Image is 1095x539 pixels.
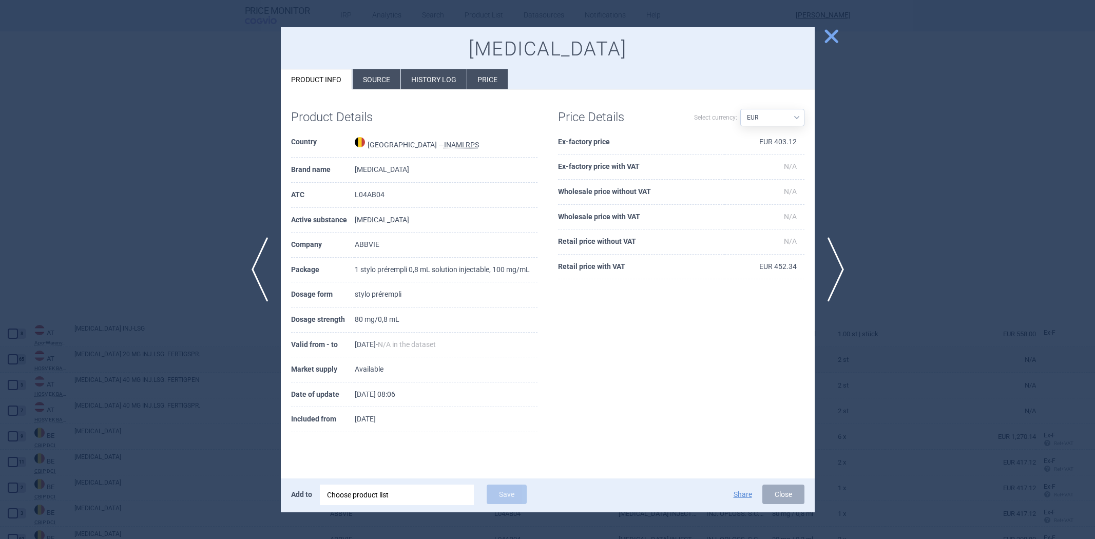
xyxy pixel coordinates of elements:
[734,491,752,498] button: Share
[291,37,804,61] h1: [MEDICAL_DATA]
[784,162,797,170] span: N/A
[725,255,804,280] td: EUR 452.34
[355,357,537,382] td: Available
[291,130,355,158] th: Country
[378,340,436,349] span: N/A in the dataset
[725,130,804,155] td: EUR 403.12
[355,137,365,147] img: Belgium
[558,180,725,205] th: Wholesale price without VAT
[355,307,537,333] td: 80 mg/0,8 mL
[291,183,355,208] th: ATC
[355,282,537,307] td: stylo prérempli
[558,110,681,125] h1: Price Details
[291,233,355,258] th: Company
[355,407,537,432] td: [DATE]
[355,158,537,183] td: [MEDICAL_DATA]
[355,233,537,258] td: ABBVIE
[355,208,537,233] td: [MEDICAL_DATA]
[281,69,352,89] li: Product info
[558,229,725,255] th: Retail price without VAT
[762,485,804,504] button: Close
[291,485,312,504] p: Add to
[291,333,355,358] th: Valid from - to
[291,357,355,382] th: Market supply
[401,69,467,89] li: History log
[558,205,725,230] th: Wholesale price with VAT
[355,258,537,283] td: 1 stylo prérempli 0,8 mL solution injectable, 100 mg/mL
[291,110,414,125] h1: Product Details
[784,187,797,196] span: N/A
[355,183,537,208] td: L04AB04
[291,382,355,408] th: Date of update
[487,485,527,504] button: Save
[291,282,355,307] th: Dosage form
[291,258,355,283] th: Package
[558,255,725,280] th: Retail price with VAT
[291,307,355,333] th: Dosage strength
[291,208,355,233] th: Active substance
[467,69,508,89] li: Price
[291,158,355,183] th: Brand name
[327,485,467,505] div: Choose product list
[444,141,479,149] abbr: INAMI RPS — National Institute for Health Disability Insurance, Belgium. Programme web - Médicame...
[558,130,725,155] th: Ex-factory price
[694,109,737,126] label: Select currency:
[291,407,355,432] th: Included from
[353,69,400,89] li: Source
[355,130,537,158] td: [GEOGRAPHIC_DATA] —
[355,333,537,358] td: [DATE] -
[784,237,797,245] span: N/A
[355,382,537,408] td: [DATE] 08:06
[558,155,725,180] th: Ex-factory price with VAT
[784,213,797,221] span: N/A
[320,485,474,505] div: Choose product list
